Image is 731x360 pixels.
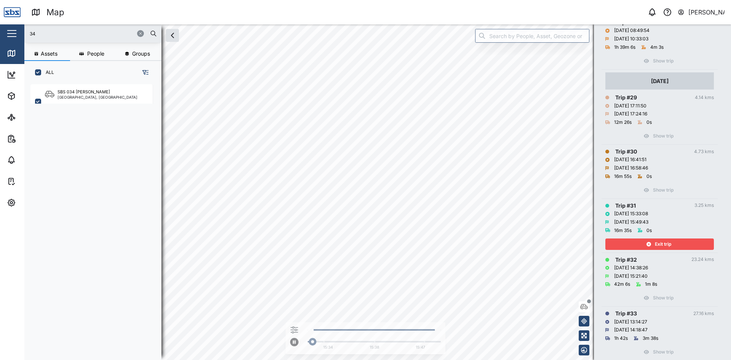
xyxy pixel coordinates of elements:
div: 1m 8s [645,281,657,288]
div: 1h 39m 6s [614,44,635,51]
span: Groups [132,51,150,56]
div: 12m 26s [614,119,632,126]
span: People [87,51,104,56]
canvas: Map [24,24,731,360]
div: Reports [20,134,46,143]
input: Search assets or drivers [29,28,157,39]
div: [DATE] 15:33:08 [614,210,648,218]
label: ALL [41,69,54,75]
div: [DATE] [651,77,669,85]
div: Assets [20,92,43,100]
div: 3m 38s [643,335,658,342]
div: [DATE] 08:49:54 [614,27,650,34]
div: 15:38 [370,344,379,350]
div: [DATE] 16:58:46 [614,165,648,172]
div: [DATE] 13:14:27 [614,318,647,326]
div: [DATE] 10:33:03 [614,35,648,43]
div: 27.16 kms [693,310,714,317]
div: Dashboard [20,70,54,79]
div: 3.25 kms [694,202,714,209]
div: Sites [20,113,38,122]
div: 0s [646,119,652,126]
div: Trip # 30 [615,147,637,156]
div: 4.14 kms [695,94,714,101]
input: Search by People, Asset, Geozone or Place [475,29,589,43]
div: Trip # 31 [615,202,636,210]
div: [GEOGRAPHIC_DATA], [GEOGRAPHIC_DATA] [57,95,137,99]
div: Map [46,6,64,19]
div: [DATE] 16:41:51 [614,156,646,163]
div: 15:34 [323,344,333,350]
div: Trip # 32 [615,256,637,264]
div: [DATE] 15:21:40 [614,273,648,280]
div: 42m 6s [614,281,630,288]
div: 0s [646,227,652,234]
div: 4m 3s [650,44,664,51]
div: 16m 35s [614,227,632,234]
span: Exit trip [655,239,671,250]
div: 15:47 [416,344,425,350]
div: 4.73 kms [694,148,714,155]
div: Alarms [20,156,43,164]
div: [DATE] 15:49:43 [614,219,648,226]
img: Main Logo [4,4,21,21]
div: 0s [646,173,652,180]
div: [DATE] 14:38:26 [614,264,648,272]
div: [DATE] 17:24:16 [614,110,647,118]
button: Exit trip [605,238,714,250]
div: Trip # 29 [615,93,637,102]
div: SBS 034 [PERSON_NAME] [57,89,110,95]
div: Map [20,49,37,58]
div: 1h 42s [614,335,628,342]
span: Assets [41,51,57,56]
div: Settings [20,198,47,207]
div: 23.24 kms [691,256,714,263]
div: 16m 55s [614,173,632,180]
button: [PERSON_NAME] [677,7,725,18]
div: [PERSON_NAME] [688,8,725,17]
div: [DATE] 17:11:50 [614,102,646,110]
div: Tasks [20,177,41,186]
div: [DATE] 14:18:47 [614,326,648,334]
div: Trip # 33 [615,309,637,318]
div: grid [30,82,161,354]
